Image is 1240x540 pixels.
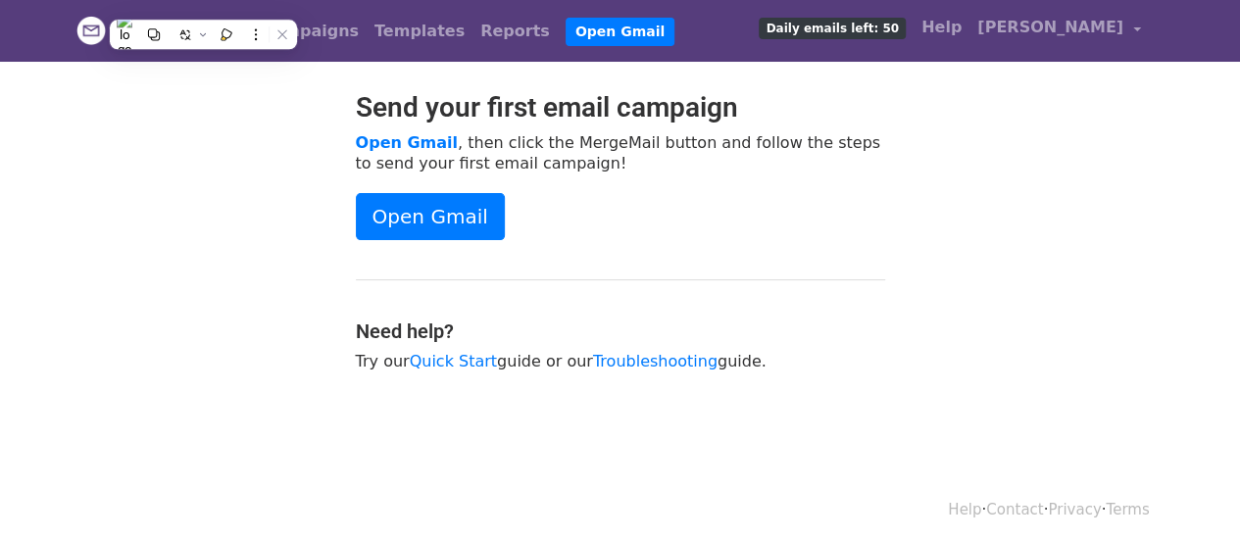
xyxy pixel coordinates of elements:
a: Help [914,8,969,47]
h4: Need help? [356,319,885,343]
a: Open Gmail [356,133,458,152]
h2: Send your first email campaign [356,91,885,124]
a: Templates [367,12,472,51]
img: MergeMail logo [76,16,106,45]
a: Reports [472,12,558,51]
p: Try our guide or our guide. [356,351,885,371]
a: [PERSON_NAME] [969,8,1148,54]
a: Privacy [1048,501,1101,518]
a: Open Gmail [356,193,505,240]
a: Open Gmail [566,18,674,46]
p: , then click the MergeMail button and follow the steps to send your first email campaign! [356,132,885,173]
a: Campaigns [254,12,367,51]
span: [PERSON_NAME] [977,16,1123,39]
a: MergeMail [76,11,238,52]
a: Daily emails left: 50 [751,8,913,47]
a: Help [948,501,981,518]
iframe: Chat Widget [1142,446,1240,540]
a: Troubleshooting [593,352,718,370]
a: Terms [1106,501,1149,518]
a: Quick Start [410,352,497,370]
a: Contact [986,501,1043,518]
span: Daily emails left: 50 [759,18,905,39]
